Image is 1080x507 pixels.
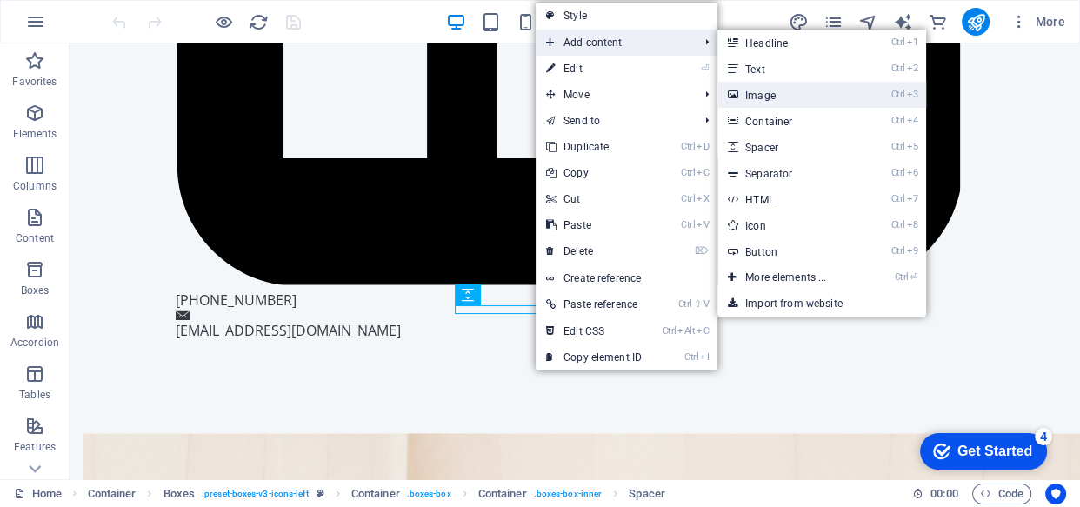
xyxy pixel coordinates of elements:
i: 4 [907,115,918,126]
a: Ctrl1Headline [717,30,861,56]
div: 4 [129,3,146,21]
button: publish [962,8,990,36]
button: pages [823,11,843,32]
i: Navigator [857,12,877,32]
i: Ctrl [891,167,905,178]
i: Commerce [927,12,947,32]
button: design [788,11,809,32]
a: Create reference [536,265,717,291]
i: Ctrl [681,167,695,178]
i: Ctrl [681,193,695,204]
div: Get Started [51,19,126,35]
i: Ctrl [684,351,698,363]
i: I [700,351,709,363]
i: Ctrl [891,37,905,48]
span: Code [980,484,1023,504]
i: ⏎ [701,63,709,74]
a: CtrlDDuplicate [536,134,652,160]
button: More [1003,8,1072,36]
i: Ctrl [678,298,692,310]
button: Click here to leave preview mode and continue editing [213,11,234,32]
i: C [697,167,709,178]
i: ⏎ [910,271,917,283]
h6: Session time [912,484,958,504]
i: Ctrl [891,63,905,74]
a: Style [536,3,717,29]
a: ⌦Delete [536,238,652,264]
a: ⏎Edit [536,56,652,82]
i: Pages (Ctrl+Alt+S) [823,12,843,32]
span: Click to select. Double-click to edit [88,484,137,504]
span: . preset-boxes-v3-icons-left [202,484,310,504]
i: 5 [907,141,918,152]
a: Ctrl8Icon [717,212,861,238]
i: 7 [907,193,918,204]
a: CtrlCCopy [536,160,652,186]
i: Ctrl [681,141,695,152]
span: 00 00 [930,484,957,504]
i: 3 [907,89,918,100]
i: Ctrl [891,219,905,230]
p: Tables [19,388,50,402]
span: Click to select. Double-click to edit [478,484,527,504]
a: Ctrl5Spacer [717,134,861,160]
span: Click to select. Double-click to edit [351,484,400,504]
a: Send to [536,108,691,134]
i: ⌦ [695,245,709,257]
a: Click to cancel selection. Double-click to open Pages [14,484,62,504]
a: CtrlAltCEdit CSS [536,318,652,344]
i: Ctrl [891,89,905,100]
i: Alt [677,325,695,337]
button: Usercentrics [1045,484,1066,504]
a: Ctrl3Image [717,82,861,108]
button: Code [972,484,1031,504]
a: CtrlICopy element ID [536,344,652,370]
i: 9 [907,245,918,257]
i: Reload page [249,12,269,32]
i: ⇧ [694,298,702,310]
p: Favorites [12,75,57,89]
i: Ctrl [891,141,905,152]
button: text_generator [892,11,913,32]
p: Columns [13,179,57,193]
span: More [1010,13,1065,30]
a: Import from website [717,290,926,317]
i: 8 [907,219,918,230]
span: Add content [536,30,691,56]
a: Ctrl2Text [717,56,861,82]
i: Ctrl [891,193,905,204]
i: C [697,325,709,337]
i: Design (Ctrl+Alt+Y) [788,12,808,32]
a: Ctrl7HTML [717,186,861,212]
i: Ctrl [663,325,677,337]
p: Content [16,231,54,245]
i: Ctrl [681,219,695,230]
p: Features [14,440,56,454]
i: Publish [965,12,985,32]
button: commerce [927,11,948,32]
span: Move [536,82,691,108]
i: 2 [907,63,918,74]
i: Ctrl [891,245,905,257]
i: Ctrl [891,115,905,126]
p: Boxes [21,284,50,297]
button: navigator [857,11,878,32]
i: V [697,219,709,230]
i: This element is a customizable preset [317,489,324,498]
i: 6 [907,167,918,178]
i: V [703,298,709,310]
span: : [943,487,945,500]
i: X [697,193,709,204]
a: Ctrl4Container [717,108,861,134]
button: reload [248,11,269,32]
a: CtrlVPaste [536,212,652,238]
i: D [697,141,709,152]
a: Ctrl⇧VPaste reference [536,291,652,317]
a: Ctrl9Button [717,238,861,264]
i: 1 [907,37,918,48]
a: CtrlXCut [536,186,652,212]
span: . boxes-box-inner [534,484,603,504]
a: Ctrl6Separator [717,160,861,186]
p: Accordion [10,336,59,350]
i: AI Writer [892,12,912,32]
